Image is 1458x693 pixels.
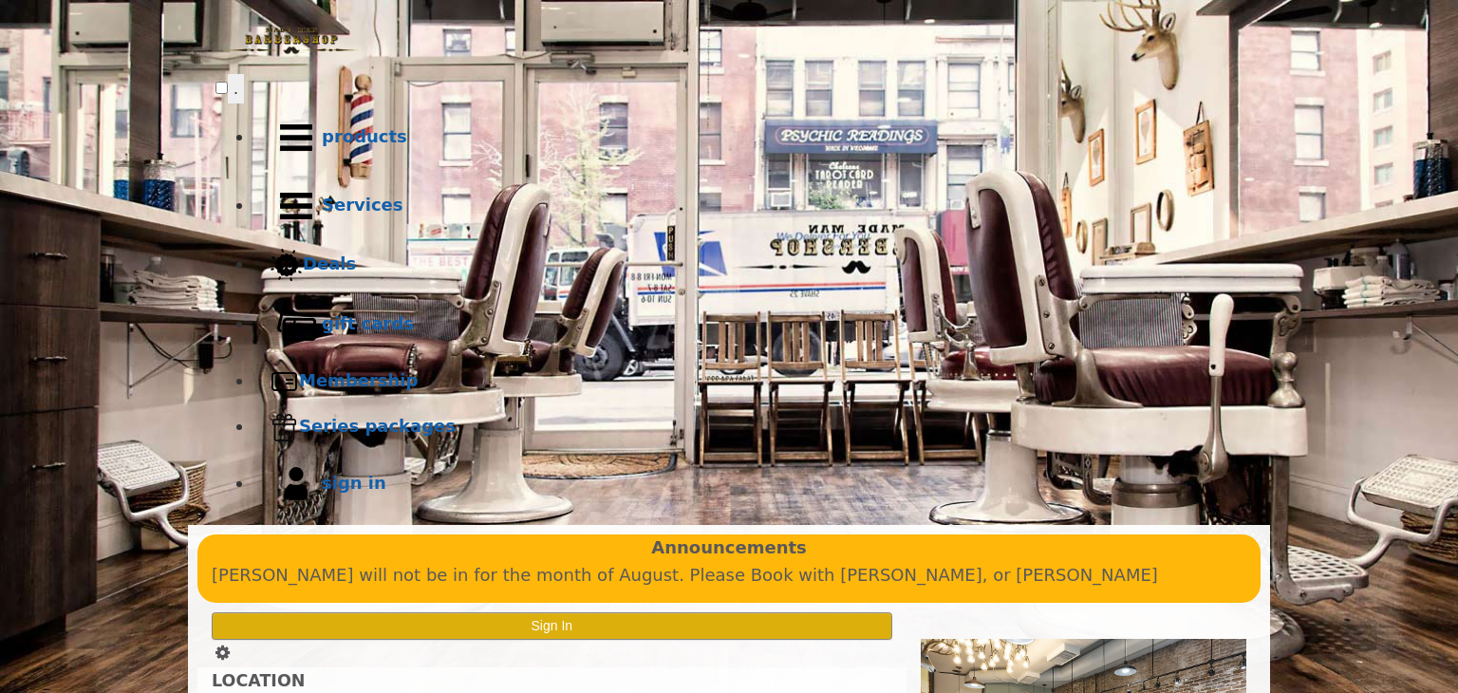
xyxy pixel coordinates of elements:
[253,240,1243,290] a: DealsDeals
[271,413,299,441] img: Series packages
[253,450,1243,518] a: sign insign in
[651,534,807,562] b: Announcements
[253,103,1243,172] a: Productsproducts
[271,367,299,396] img: Membership
[271,112,322,163] img: Products
[215,82,228,94] input: menu toggle
[271,180,322,232] img: Services
[299,370,418,390] b: Membership
[322,195,403,215] b: Services
[212,671,305,690] b: LOCATION
[322,126,407,146] b: products
[215,10,367,71] img: Made Man Barbershop logo
[212,612,892,640] button: Sign In
[253,359,1243,404] a: MembershipMembership
[253,172,1243,240] a: ServicesServices
[322,313,414,333] b: gift cards
[271,299,322,350] img: Gift cards
[234,79,238,98] span: .
[212,562,1246,590] p: [PERSON_NAME] will not be in for the month of August. Please Book with [PERSON_NAME], or [PERSON_...
[253,404,1243,450] a: Series packagesSeries packages
[322,473,386,493] b: sign in
[299,416,456,436] b: Series packages
[303,253,356,273] b: Deals
[253,290,1243,359] a: Gift cardsgift cards
[271,459,322,510] img: sign in
[271,249,303,282] img: Deals
[228,74,244,103] button: menu toggle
